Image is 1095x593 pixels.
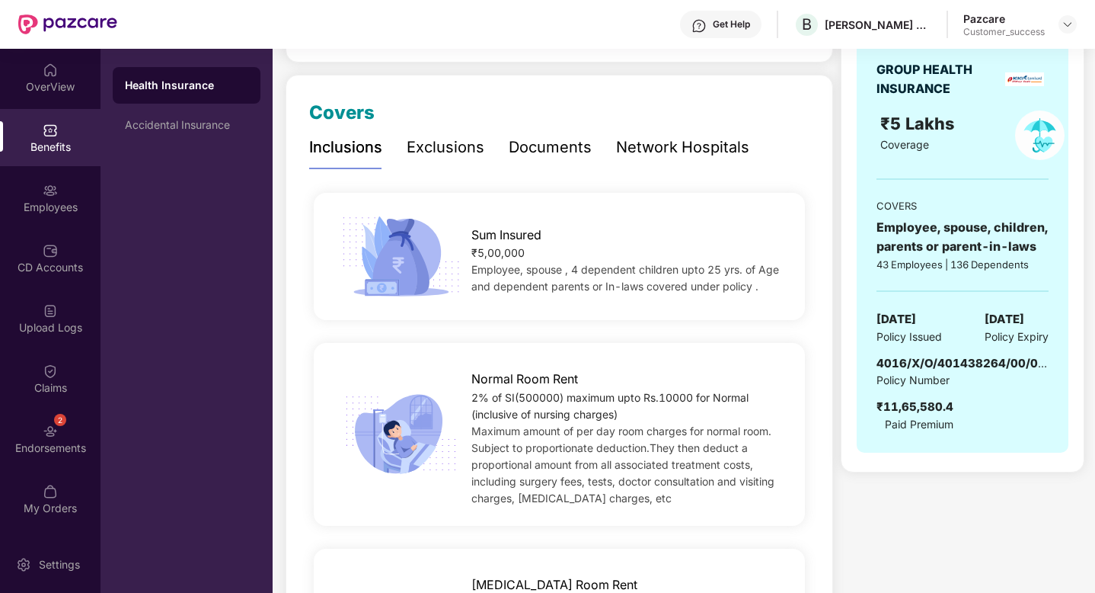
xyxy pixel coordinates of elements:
[18,14,117,34] img: New Pazcare Logo
[471,389,782,423] div: 2% of SI(500000) maximum upto Rs.10000 for Normal (inclusive of nursing charges)
[43,303,58,319] img: svg+xml;base64,PHN2ZyBpZD0iVXBsb2FkX0xvZ3MiIGRhdGEtbmFtZT0iVXBsb2FkIExvZ3MiIHhtbG5zPSJodHRwOi8vd3...
[880,138,929,151] span: Coverage
[1005,72,1044,86] img: insurerLogo
[876,329,942,345] span: Policy Issued
[985,329,1049,345] span: Policy Expiry
[471,263,779,293] span: Employee, spouse , 4 dependent children upto 25 yrs. of Age and dependent parents or In-laws cove...
[713,18,750,30] div: Get Help
[43,424,58,439] img: svg+xml;base64,PHN2ZyBpZD0iRW5kb3JzZW1lbnRzIiB4bWxucz0iaHR0cDovL3d3dy53My5vcmcvMjAwMC9zdmciIHdpZH...
[876,198,1049,213] div: COVERS
[309,101,375,123] span: Covers
[880,114,959,133] span: ₹5 Lakhs
[43,243,58,258] img: svg+xml;base64,PHN2ZyBpZD0iQ0RfQWNjb3VudHMiIGRhdGEtbmFtZT0iQ0QgQWNjb3VudHMiIHhtbG5zPSJodHRwOi8vd3...
[337,212,465,302] img: icon
[885,416,953,433] span: Paid Premium
[407,136,484,159] div: Exclusions
[1061,18,1074,30] img: svg+xml;base64,PHN2ZyBpZD0iRHJvcGRvd24tMzJ4MzIiIHhtbG5zPSJodHRwOi8vd3d3LnczLm9yZy8yMDAwL3N2ZyIgd2...
[825,18,931,32] div: [PERSON_NAME] Solutions India Pvt Ltd.
[1015,111,1065,160] img: policyIcon
[963,26,1045,38] div: Customer_success
[876,60,1000,98] div: GROUP HEALTH INSURANCE
[876,356,1053,370] span: 4016/X/O/401438264/00/000
[876,310,916,329] span: [DATE]
[691,18,707,34] img: svg+xml;base64,PHN2ZyBpZD0iSGVscC0zMngzMiIgeG1sbnM9Imh0dHA6Ly93d3cudzMub3JnLzIwMDAvc3ZnIiB3aWR0aD...
[43,63,58,78] img: svg+xml;base64,PHN2ZyBpZD0iSG9tZSIgeG1sbnM9Imh0dHA6Ly93d3cudzMub3JnLzIwMDAvc3ZnIiB3aWR0aD0iMjAiIG...
[16,557,31,572] img: svg+xml;base64,PHN2ZyBpZD0iU2V0dGluZy0yMHgyMCIgeG1sbnM9Imh0dHA6Ly93d3cudzMub3JnLzIwMDAvc3ZnIiB3aW...
[985,310,1024,329] span: [DATE]
[876,373,950,386] span: Policy Number
[471,370,578,389] span: Normal Room Rent
[876,398,953,416] div: ₹11,65,580.4
[509,136,592,159] div: Documents
[616,136,749,159] div: Network Hospitals
[471,245,782,261] div: ₹5,00,000
[43,123,58,138] img: svg+xml;base64,PHN2ZyBpZD0iQmVuZWZpdHMiIHhtbG5zPSJodHRwOi8vd3d3LnczLm9yZy8yMDAwL3N2ZyIgd2lkdGg9Ij...
[876,218,1049,256] div: Employee, spouse, children, parents or parent-in-laws
[309,136,382,159] div: Inclusions
[471,226,541,245] span: Sum Insured
[125,119,248,131] div: Accidental Insurance
[34,557,85,572] div: Settings
[471,425,774,505] span: Maximum amount of per day room charges for normal room. Subject to proportionate deduction.They t...
[876,257,1049,272] div: 43 Employees | 136 Dependents
[43,484,58,499] img: svg+xml;base64,PHN2ZyBpZD0iTXlfT3JkZXJzIiBkYXRhLW5hbWU9Ik15IE9yZGVycyIgeG1sbnM9Imh0dHA6Ly93d3cudz...
[43,364,58,379] img: svg+xml;base64,PHN2ZyBpZD0iQ2xhaW0iIHhtbG5zPSJodHRwOi8vd3d3LnczLm9yZy8yMDAwL3N2ZyIgd2lkdGg9IjIwIi...
[43,183,58,198] img: svg+xml;base64,PHN2ZyBpZD0iRW1wbG95ZWVzIiB4bWxucz0iaHR0cDovL3d3dy53My5vcmcvMjAwMC9zdmciIHdpZHRoPS...
[802,15,812,34] span: B
[54,414,66,426] div: 2
[337,389,465,479] img: icon
[125,78,248,93] div: Health Insurance
[963,11,1045,26] div: Pazcare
